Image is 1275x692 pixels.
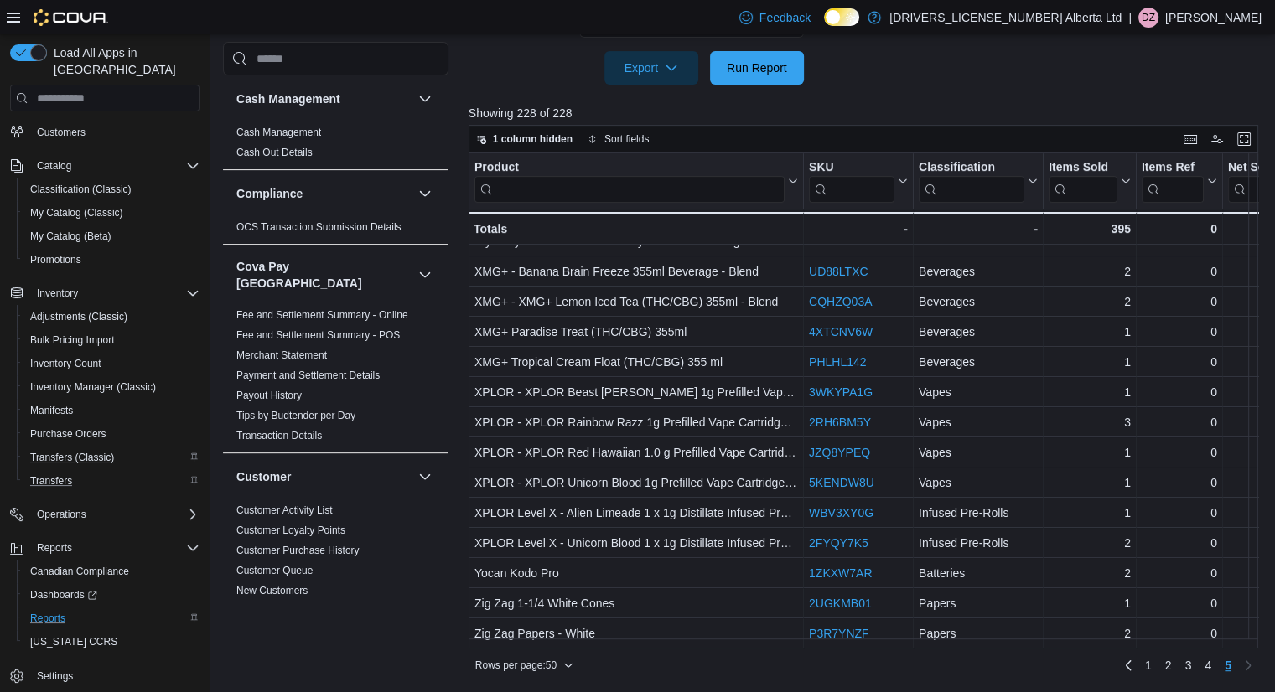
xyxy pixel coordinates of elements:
[1049,160,1131,203] button: Items Sold
[919,442,1038,462] div: Vapes
[23,585,200,605] span: Dashboards
[809,160,894,176] div: SKU
[236,545,360,556] a: Customer Purchase History
[236,544,360,557] span: Customer Purchase History
[23,447,121,467] a: Transfers (Classic)
[23,250,200,270] span: Promotions
[710,51,804,85] button: Run Report
[17,583,206,607] a: Dashboards
[30,565,129,578] span: Canadian Compliance
[223,122,448,169] div: Cash Management
[809,325,873,338] a: 4XTCNV6W
[23,608,200,628] span: Reports
[37,508,86,521] span: Operations
[23,226,118,246] a: My Catalog (Beta)
[17,560,206,583] button: Canadian Compliance
[809,536,868,550] a: 2FYQY7K5
[37,541,72,555] span: Reports
[809,160,894,203] div: SKU URL
[236,221,402,233] a: OCS Transaction Submission Details
[30,451,114,464] span: Transfers (Classic)
[236,90,340,107] h3: Cash Management
[30,156,200,176] span: Catalog
[1142,593,1217,613] div: 0
[30,635,117,648] span: [US_STATE] CCRS
[919,503,1038,523] div: Infused Pre-Rolls
[30,310,127,323] span: Adjustments (Classic)
[236,258,412,292] h3: Cova Pay [GEOGRAPHIC_DATA]
[23,307,134,327] a: Adjustments (Classic)
[17,178,206,201] button: Classification (Classic)
[30,183,132,196] span: Classification (Classic)
[919,563,1038,583] div: Batteries
[1205,657,1211,674] span: 4
[469,105,1267,121] p: Showing 228 of 228
[1118,655,1138,675] a: Previous page
[809,596,872,610] a: 2UGKMB01
[919,473,1038,493] div: Vapes
[919,292,1038,312] div: Beverages
[1049,533,1131,553] div: 2
[236,429,322,442] span: Transaction Details
[236,468,291,485] h3: Customer
[17,352,206,375] button: Inventory Count
[23,471,79,491] a: Transfers
[474,160,798,203] button: Product
[30,283,85,303] button: Inventory
[604,51,698,85] button: Export
[919,533,1038,553] div: Infused Pre-Rolls
[23,203,130,223] a: My Catalog (Classic)
[236,146,313,159] span: Cash Out Details
[919,261,1038,281] div: Beverages
[236,468,412,485] button: Customer
[236,565,313,576] a: Customer Queue
[474,623,798,643] div: Zig Zag Papers - White
[1049,442,1131,462] div: 1
[415,467,435,487] button: Customer
[23,179,200,199] span: Classification (Classic)
[1158,652,1179,679] a: Page 2 of 5
[236,220,402,234] span: OCS Transaction Submission Details
[1142,473,1217,493] div: 0
[1138,652,1158,679] a: Page 1 of 5
[236,390,302,401] a: Payout History
[809,506,873,519] a: WBV3XY0G
[1142,563,1217,583] div: 0
[889,8,1122,28] p: [DRIVERS_LICENSE_NUMBER] Alberta Ltd
[30,357,101,370] span: Inventory Count
[1049,352,1131,372] div: 1
[1198,652,1218,679] a: Page 4 of 5
[34,9,108,26] img: Cova
[23,203,200,223] span: My Catalog (Classic)
[1049,219,1131,239] div: 395
[23,585,104,605] a: Dashboards
[1142,292,1217,312] div: 0
[236,185,412,202] button: Compliance
[1178,652,1198,679] a: Page 3 of 5
[30,588,97,602] span: Dashboards
[30,333,115,347] span: Bulk Pricing Import
[1049,292,1131,312] div: 2
[1138,652,1238,679] ul: Pagination for preceding grid
[469,655,580,675] button: Rows per page:50
[30,538,200,558] span: Reports
[23,377,200,397] span: Inventory Manager (Classic)
[474,322,798,342] div: XMG+ Paradise Treat (THC/CBG) 355ml
[30,253,81,266] span: Promotions
[1142,533,1217,553] div: 0
[474,352,798,372] div: XMG+ Tropical Cream Float (THC/CBG) 355 ml
[1184,657,1191,674] span: 3
[23,307,200,327] span: Adjustments (Classic)
[236,185,303,202] h3: Compliance
[809,219,908,239] div: -
[1180,129,1200,149] button: Keyboard shortcuts
[604,132,649,146] span: Sort fields
[809,295,872,308] a: CQHZQ03A
[3,281,206,305] button: Inventory
[236,127,321,138] a: Cash Management
[1049,503,1131,523] div: 1
[17,469,206,493] button: Transfers
[236,504,333,516] a: Customer Activity List
[581,129,656,149] button: Sort fields
[1138,8,1158,28] div: Doug Zimmerman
